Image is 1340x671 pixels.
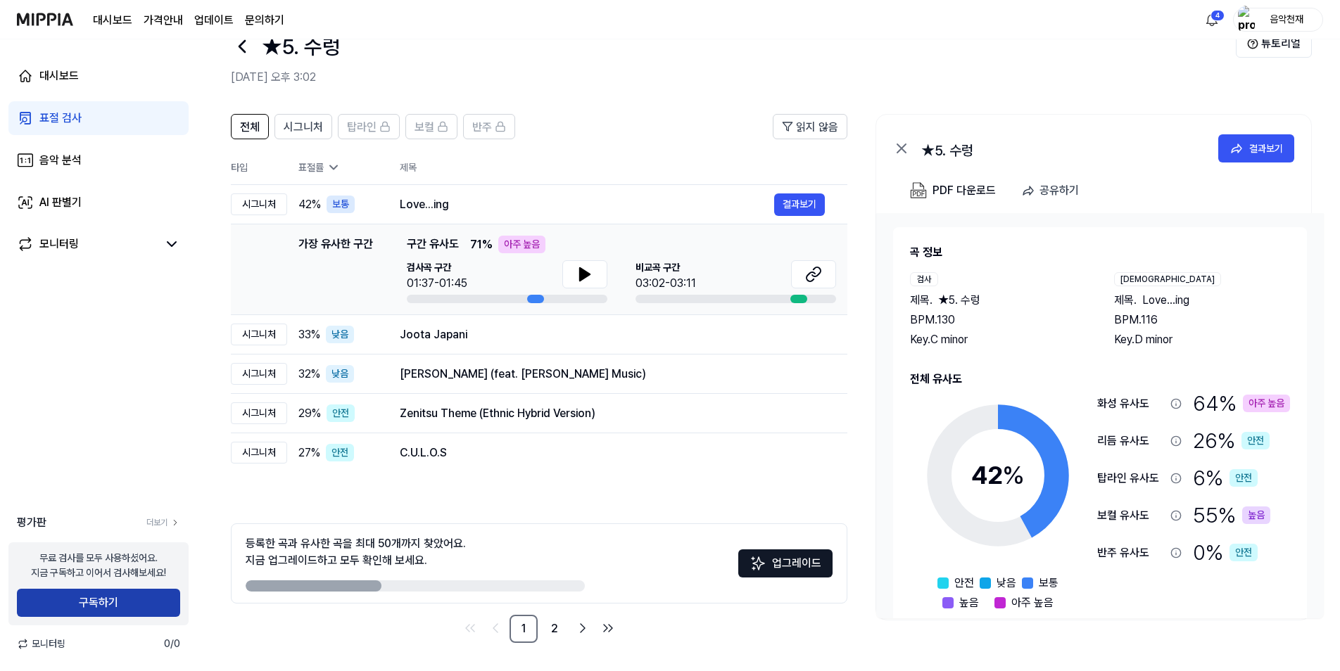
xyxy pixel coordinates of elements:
[298,366,320,383] span: 32 %
[17,637,65,651] span: 모니터링
[1193,388,1290,419] div: 64 %
[1211,10,1225,21] div: 4
[298,405,321,422] span: 29 %
[39,194,82,211] div: AI 판별기
[400,366,825,383] div: [PERSON_NAME] (feat. [PERSON_NAME] Music)
[298,236,373,303] div: 가장 유사한 구간
[1193,425,1270,456] div: 26 %
[326,365,354,383] div: 낮음
[636,260,696,275] span: 비교곡 구간
[262,31,341,63] h1: ★5. 수렁
[933,181,996,200] div: PDF 다운로드
[1230,469,1258,487] div: 안전
[1236,30,1312,58] button: 튜토리얼
[231,69,1236,86] h2: [DATE] 오후 3:02
[400,151,847,184] th: 제목
[738,549,833,577] button: 업그레이드
[971,456,1025,494] div: 42
[750,555,766,572] img: Sparkles
[910,244,1290,261] h2: 곡 정보
[1039,181,1079,200] div: 공유하기
[146,516,180,529] a: 더보기
[463,114,515,139] button: 반주
[298,196,321,213] span: 42 %
[39,152,82,169] div: 음악 분석
[347,119,377,136] span: 탑라인
[910,331,1086,348] div: Key. C minor
[8,143,189,177] a: 음악 분석
[240,119,260,136] span: 전체
[1241,432,1270,449] div: 안전
[39,68,79,84] div: 대시보드
[245,12,284,29] a: 문의하기
[484,617,507,639] a: Go to previous page
[1142,292,1189,309] span: Love...ing
[144,12,183,29] a: 가격안내
[326,326,354,343] div: 낮음
[298,326,320,343] span: 33 %
[1238,6,1255,34] img: profile
[8,101,189,135] a: 표절 검사
[773,114,847,139] button: 읽지 않음
[194,12,234,29] a: 업데이트
[31,551,166,580] div: 무료 검사를 모두 사용하셨어요. 지금 구독하고 이어서 검사해보세요!
[1218,134,1294,162] a: 결과보기
[1243,395,1290,412] div: 아주 높음
[1097,544,1165,561] div: 반주 유사도
[1097,433,1165,449] div: 리듬 유사도
[459,617,481,639] a: Go to first page
[326,444,354,461] div: 안전
[597,617,619,639] a: Go to last page
[17,514,46,531] span: 평가판
[405,114,457,139] button: 보컬
[1193,499,1270,531] div: 55 %
[8,186,189,219] a: AI 판별기
[338,114,400,139] button: 탑라인
[1259,11,1314,27] div: 음악천재
[231,193,287,215] div: 시그니처
[910,182,927,199] img: PDF Download
[1114,292,1137,309] span: 제목 .
[910,272,938,286] div: 검사
[231,402,287,424] div: 시그니처
[274,114,332,139] button: 시그니처
[284,119,323,136] span: 시그니처
[910,312,1086,328] div: BPM. 130
[407,260,467,275] span: 검사곡 구간
[1193,537,1258,568] div: 0 %
[327,404,355,422] div: 안전
[636,275,696,292] div: 03:02-03:11
[231,151,287,185] th: 타입
[246,535,466,569] div: 등록한 곡과 유사한 곡을 최대 50개까지 찾았어요. 지금 업그레이드하고 모두 확인해 보세요.
[407,236,459,253] span: 구간 유사도
[876,213,1324,618] a: 곡 정보검사제목.★5. 수렁BPM.130Key.C minor[DEMOGRAPHIC_DATA]제목.Love...ingBPM.116Key.D minor전체 유사도42%안전낮음보통...
[400,405,825,422] div: Zenitsu Theme (Ethnic Hybrid Version)
[298,160,377,175] div: 표절률
[738,561,833,575] a: Sparkles업그레이드
[907,177,999,205] button: PDF 다운로드
[1249,141,1283,156] div: 결과보기
[472,119,492,136] span: 반주
[231,363,287,385] div: 시그니처
[910,371,1290,388] h2: 전체 유사도
[997,575,1016,592] span: 낮음
[1002,460,1025,490] span: %
[1114,312,1290,328] div: BPM. 116
[327,196,355,213] div: 보통
[1097,395,1165,412] div: 화성 유사도
[1242,506,1270,524] div: 높음
[93,12,132,29] a: 대시보드
[774,193,825,216] button: 결과보기
[17,236,158,253] a: 모니터링
[39,236,79,253] div: 모니터링
[231,442,287,464] div: 시그니처
[498,236,545,253] div: 아주 높음
[541,615,569,643] a: 2
[231,114,269,139] button: 전체
[571,617,594,639] a: Go to next page
[415,119,434,136] span: 보컬
[1203,11,1220,28] img: 알림
[510,615,538,643] a: 1
[921,140,1203,157] div: ★5. 수렁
